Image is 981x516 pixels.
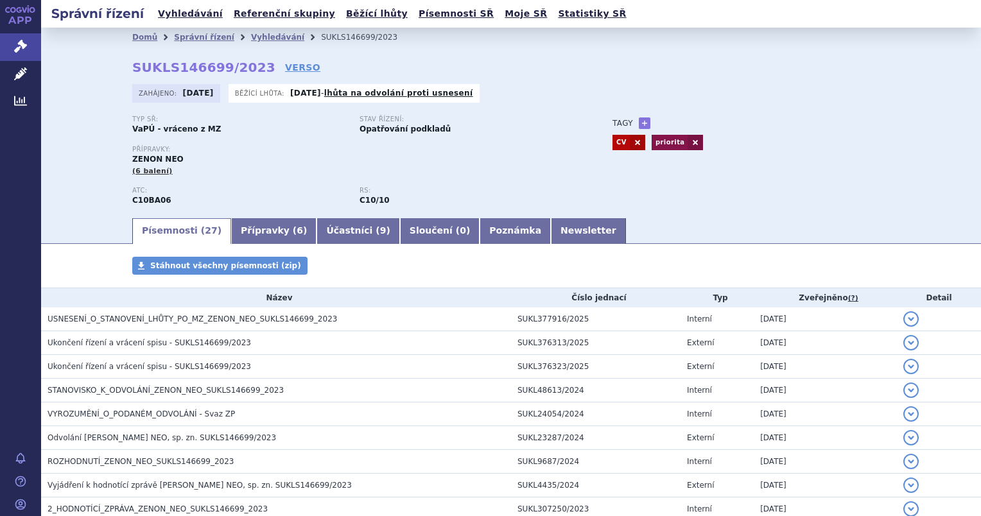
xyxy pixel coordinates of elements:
td: SUKL4435/2024 [511,474,681,497]
span: Ukončení řízení a vrácení spisu - SUKLS146699/2023 [48,362,251,371]
span: 27 [205,225,217,236]
span: USNESENÍ_O_STANOVENÍ_LHŮTY_PO_MZ_ZENON_NEO_SUKLS146699_2023 [48,314,337,323]
td: [DATE] [754,331,897,355]
strong: rosuvastatin a ezetimib [360,196,390,205]
span: Ukončení řízení a vrácení spisu - SUKLS146699/2023 [48,338,251,347]
abbr: (?) [848,294,858,303]
td: SUKL376313/2025 [511,331,681,355]
td: SUKL24054/2024 [511,402,681,426]
p: Typ SŘ: [132,116,347,123]
strong: [DATE] [183,89,214,98]
span: Externí [687,481,714,490]
a: Vyhledávání [251,33,304,42]
button: detail [903,359,919,374]
h3: Tagy [612,116,633,131]
span: Externí [687,362,714,371]
span: Vyjádření k hodnotící zprávě ZENON NEO, sp. zn. SUKLS146699/2023 [48,481,352,490]
a: Správní řízení [174,33,234,42]
span: ZENON NEO [132,155,184,164]
span: (6 balení) [132,167,173,175]
span: Zahájeno: [139,88,179,98]
p: RS: [360,187,574,194]
span: Interní [687,386,712,395]
td: [DATE] [754,379,897,402]
span: Interní [687,504,712,513]
td: [DATE] [754,474,897,497]
a: Stáhnout všechny písemnosti (zip) [132,257,308,275]
button: detail [903,383,919,398]
a: Sloučení (0) [400,218,480,244]
th: Detail [897,288,981,307]
span: Běžící lhůta: [235,88,287,98]
th: Název [41,288,511,307]
a: Vyhledávání [154,5,227,22]
a: Písemnosti SŘ [415,5,498,22]
span: 6 [297,225,303,236]
a: Referenční skupiny [230,5,339,22]
span: 9 [380,225,386,236]
td: [DATE] [754,307,897,331]
a: Statistiky SŘ [554,5,630,22]
a: Účastníci (9) [317,218,399,244]
a: Newsletter [551,218,626,244]
p: Stav řízení: [360,116,574,123]
h2: Správní řízení [41,4,154,22]
a: Běžící lhůty [342,5,412,22]
button: detail [903,406,919,422]
button: detail [903,430,919,445]
th: Zveřejněno [754,288,897,307]
span: Odvolání ZENON NEO, sp. zn. SUKLS146699/2023 [48,433,276,442]
td: [DATE] [754,402,897,426]
span: Interní [687,409,712,418]
td: SUKL9687/2024 [511,450,681,474]
strong: VaPÚ - vráceno z MZ [132,125,221,133]
span: 0 [460,225,466,236]
th: Číslo jednací [511,288,681,307]
td: SUKL23287/2024 [511,426,681,450]
button: detail [903,335,919,350]
span: Stáhnout všechny písemnosti (zip) [150,261,301,270]
span: Interní [687,457,712,466]
td: SUKL377916/2025 [511,307,681,331]
a: lhůta na odvolání proti usnesení [324,89,473,98]
a: priorita [652,135,688,150]
strong: Opatřování podkladů [360,125,451,133]
button: detail [903,477,919,493]
span: VYROZUMĚNÍ_O_PODANÉM_ODVOLÁNÍ - Svaz ZP [48,409,235,418]
a: Domů [132,33,157,42]
a: + [639,117,650,129]
th: Typ [681,288,754,307]
td: [DATE] [754,450,897,474]
a: VERSO [285,61,320,74]
span: Externí [687,338,714,347]
p: ATC: [132,187,347,194]
span: Externí [687,433,714,442]
a: Přípravky (6) [231,218,317,244]
span: STANOVISKO_K_ODVOLÁNÍ_ZENON_NEO_SUKLS146699_2023 [48,386,284,395]
td: SUKL376323/2025 [511,355,681,379]
button: detail [903,454,919,469]
p: Přípravky: [132,146,587,153]
button: detail [903,311,919,327]
a: Poznámka [480,218,551,244]
a: Písemnosti (27) [132,218,231,244]
strong: ROSUVASTATIN A EZETIMIB [132,196,171,205]
span: 2_HODNOTÍCÍ_ZPRÁVA_ZENON_NEO_SUKLS146699_2023 [48,504,268,513]
a: Moje SŘ [501,5,551,22]
a: CV [612,135,630,150]
td: SUKL48613/2024 [511,379,681,402]
li: SUKLS146699/2023 [321,28,414,47]
td: [DATE] [754,355,897,379]
span: ROZHODNUTÍ_ZENON_NEO_SUKLS146699_2023 [48,457,234,466]
p: - [290,88,473,98]
strong: [DATE] [290,89,321,98]
span: Interní [687,314,712,323]
strong: SUKLS146699/2023 [132,60,275,75]
td: [DATE] [754,426,897,450]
